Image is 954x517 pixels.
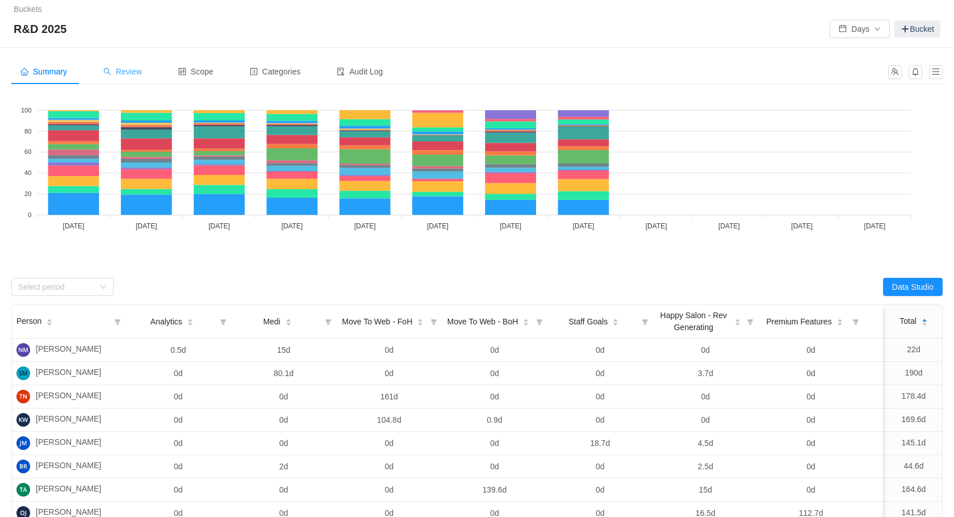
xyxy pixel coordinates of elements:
i: icon: caret-down [836,322,843,325]
tspan: 0 [28,211,31,218]
i: icon: caret-down [921,321,927,324]
button: Data Studio [883,278,943,296]
td: 0d [336,432,442,455]
tspan: [DATE] [718,222,740,230]
i: icon: caret-up [285,317,291,320]
td: 0.5d [125,339,231,362]
i: icon: caret-up [47,317,53,320]
td: 0d [547,385,653,408]
td: 0d [547,408,653,432]
button: icon: menu [929,65,943,79]
span: [PERSON_NAME] [36,366,101,380]
td: 0d [547,455,653,478]
tspan: [DATE] [646,222,667,230]
tspan: [DATE] [136,222,157,230]
td: 164.6d [885,478,942,502]
td: 0.9d [442,408,547,432]
td: 15d [653,478,759,502]
span: Medi [263,316,280,328]
td: 161d [336,385,442,408]
td: 0d [653,385,759,408]
td: 0d [336,362,442,385]
i: icon: caret-down [47,321,53,324]
tspan: [DATE] [427,222,449,230]
td: 0d [231,408,337,432]
span: [PERSON_NAME] [36,483,101,497]
span: Review [103,67,142,76]
tspan: 40 [24,169,31,176]
div: Sort [187,317,194,325]
i: icon: caret-up [836,317,843,320]
i: icon: filter [320,305,336,338]
span: Total [899,315,917,327]
td: 0d [547,478,653,502]
td: 139.6d [442,478,547,502]
tspan: 100 [21,107,31,114]
td: 0d [758,455,864,478]
i: icon: caret-down [187,322,193,325]
td: 0d [758,478,864,502]
i: icon: caret-down [285,322,291,325]
td: 0d [442,362,547,385]
span: R&D 2025 [14,20,73,38]
i: icon: caret-down [613,322,619,325]
td: 80.1d [231,362,337,385]
tspan: 80 [24,128,31,135]
i: icon: filter [742,305,758,338]
i: icon: filter [426,305,442,338]
td: 0d [125,432,231,455]
span: Audit Log [337,67,383,76]
i: icon: caret-down [735,322,741,325]
td: 0d [442,432,547,455]
td: 18.7d [547,432,653,455]
td: 0d [442,385,547,408]
i: icon: caret-up [523,317,529,320]
img: BR [16,460,30,473]
i: icon: caret-up [921,317,927,320]
td: 0d [125,385,231,408]
button: icon: team [888,65,902,79]
tspan: [DATE] [864,222,886,230]
span: Premium Features [766,316,831,328]
td: 0d [758,408,864,432]
span: Happy Salon - Rev Generating [658,310,730,333]
i: icon: caret-up [735,317,741,320]
button: icon: bell [909,65,922,79]
i: icon: filter [637,305,653,338]
td: 145.1d [885,432,942,455]
i: icon: control [178,68,186,76]
i: icon: profile [250,68,258,76]
i: icon: filter [110,305,125,338]
span: [PERSON_NAME] [36,343,101,357]
td: 0d [231,478,337,502]
tspan: [DATE] [354,222,376,230]
div: Sort [612,317,619,325]
span: [PERSON_NAME] [36,436,101,450]
img: KW [16,413,30,427]
td: 22d [885,339,942,362]
td: 0d [758,362,864,385]
i: icon: filter [215,305,231,338]
td: 0d [653,339,759,362]
tspan: [DATE] [791,222,813,230]
img: NM [16,343,30,357]
td: 0d [231,385,337,408]
span: Analytics [150,316,182,328]
td: 3.7d [653,362,759,385]
span: [PERSON_NAME] [36,413,101,427]
i: icon: caret-up [417,317,424,320]
tspan: [DATE] [208,222,230,230]
div: Select period [18,281,94,293]
tspan: [DATE] [63,222,85,230]
i: icon: caret-up [613,317,619,320]
td: 0d [125,478,231,502]
img: SM [16,366,30,380]
td: 2.5d [653,455,759,478]
button: icon: calendarDaysicon: down [830,20,890,38]
span: Staff Goals [568,316,608,328]
i: icon: down [100,283,107,291]
i: icon: caret-down [523,322,529,325]
tspan: [DATE] [500,222,521,230]
tspan: [DATE] [573,222,595,230]
td: 0d [758,339,864,362]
